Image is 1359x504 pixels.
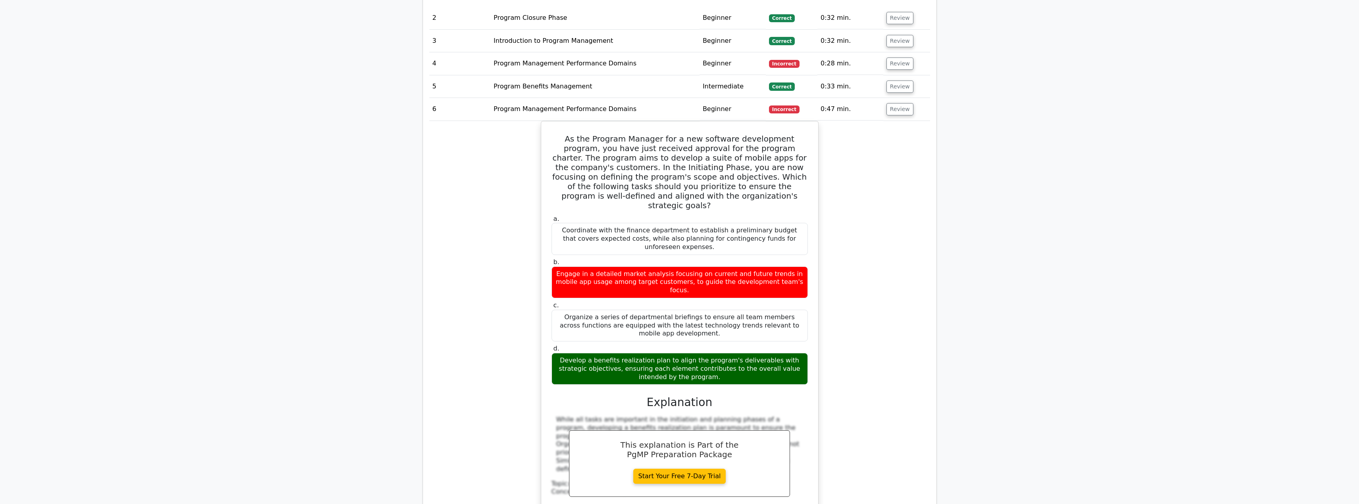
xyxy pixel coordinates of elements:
td: Program Closure Phase [490,7,700,29]
button: Review [886,80,913,93]
div: While all tasks are important in the initiation and planning phases of a program, developing a be... [556,416,803,473]
td: Introduction to Program Management [490,30,700,52]
div: Organize a series of departmental briefings to ensure all team members across functions are equip... [552,310,808,341]
td: Program Management Performance Domains [490,52,700,75]
td: 4 [429,52,491,75]
button: Review [886,12,913,24]
td: Program Management Performance Domains [490,98,700,121]
span: Incorrect [769,105,800,113]
button: Review [886,35,913,47]
span: d. [554,345,559,352]
div: Engage in a detailed market analysis focusing on current and future trends in mobile app usage am... [552,266,808,298]
div: Concept: [552,488,808,496]
div: Develop a benefits realization plan to align the program's deliverables with strategic objectives... [552,353,808,385]
td: 0:32 min. [817,30,883,52]
td: 2 [429,7,491,29]
td: 0:47 min. [817,98,883,121]
span: Correct [769,82,795,90]
span: Incorrect [769,60,800,68]
div: Topic: [552,480,808,488]
td: 0:33 min. [817,75,883,98]
a: Start Your Free 7-Day Trial [633,469,726,484]
div: Coordinate with the finance department to establish a preliminary budget that covers expected cos... [552,223,808,255]
td: Beginner [700,98,766,121]
h3: Explanation [556,396,803,409]
td: Intermediate [700,75,766,98]
td: 3 [429,30,491,52]
span: b. [554,258,559,266]
button: Review [886,57,913,70]
td: Program Benefits Management [490,75,700,98]
td: 0:28 min. [817,52,883,75]
span: c. [554,301,559,309]
td: 5 [429,75,491,98]
span: Correct [769,37,795,45]
td: Beginner [700,52,766,75]
td: Beginner [700,30,766,52]
span: a. [554,215,559,222]
h5: As the Program Manager for a new software development program, you have just received approval fo... [551,134,809,210]
button: Review [886,103,913,115]
td: Beginner [700,7,766,29]
td: 6 [429,98,491,121]
span: Correct [769,14,795,22]
td: 0:32 min. [817,7,883,29]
